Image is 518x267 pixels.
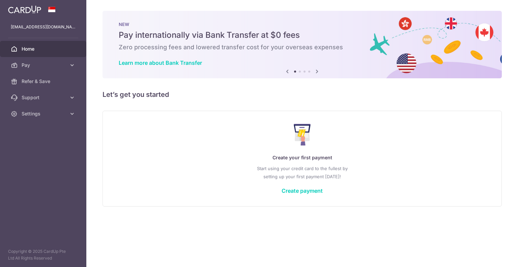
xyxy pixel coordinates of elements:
[22,94,66,101] span: Support
[22,110,66,117] span: Settings
[282,187,323,194] a: Create payment
[116,154,488,162] p: Create your first payment
[22,78,66,85] span: Refer & Save
[103,89,502,100] h5: Let’s get you started
[8,5,41,14] img: CardUp
[116,164,488,181] p: Start using your credit card to the fullest by setting up your first payment [DATE]!
[119,22,486,27] p: NEW
[22,62,66,69] span: Pay
[119,59,202,66] a: Learn more about Bank Transfer
[103,11,502,78] img: Bank transfer banner
[294,124,311,145] img: Make Payment
[119,30,486,41] h5: Pay internationally via Bank Transfer at $0 fees
[119,43,486,51] h6: Zero processing fees and lowered transfer cost for your overseas expenses
[11,24,76,30] p: [EMAIL_ADDRESS][DOMAIN_NAME]
[22,46,66,52] span: Home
